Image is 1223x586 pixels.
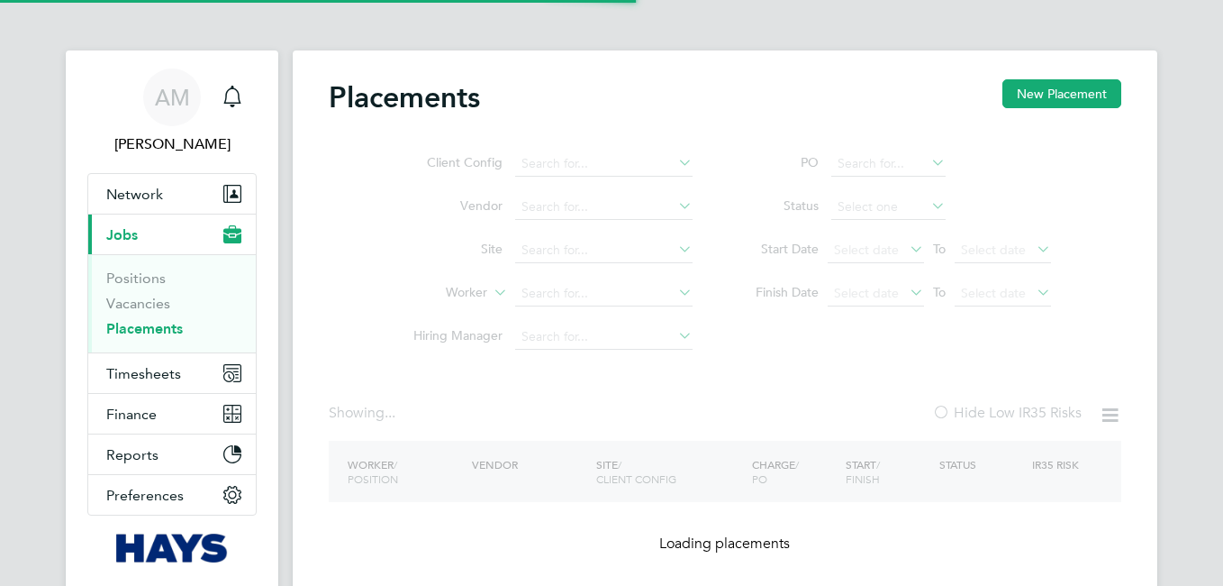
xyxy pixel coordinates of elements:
[1002,79,1121,108] button: New Placement
[155,86,190,109] span: AM
[88,215,256,254] button: Jobs
[932,404,1082,422] label: Hide Low IR35 Risks
[88,353,256,393] button: Timesheets
[88,475,256,515] button: Preferences
[385,404,395,422] span: ...
[87,133,257,155] span: Anuja Mishra
[106,226,138,243] span: Jobs
[106,487,184,504] span: Preferences
[329,79,480,115] h2: Placements
[88,394,256,434] button: Finance
[329,404,399,423] div: Showing
[87,534,257,563] a: Go to home page
[106,320,183,337] a: Placements
[116,534,229,563] img: hays-logo-retina.png
[106,295,170,312] a: Vacancies
[106,406,157,423] span: Finance
[106,270,166,287] a: Positions
[88,254,256,353] div: Jobs
[88,174,256,214] button: Network
[106,365,181,382] span: Timesheets
[88,435,256,474] button: Reports
[87,69,257,155] a: AM[PERSON_NAME]
[106,446,159,463] span: Reports
[106,186,163,203] span: Network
